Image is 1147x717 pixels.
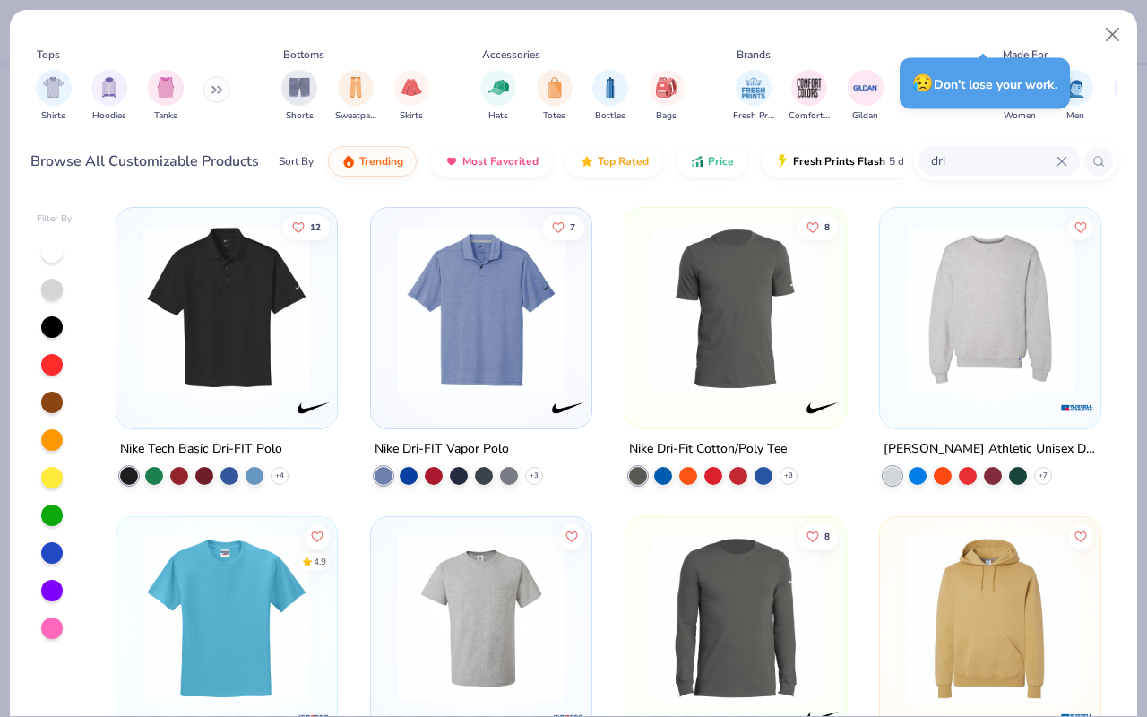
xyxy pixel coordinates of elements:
[91,70,127,123] div: filter for Hoodies
[134,535,319,702] img: 8c8d2adc-8df3-436c-a955-f6d48eb76061
[733,109,774,123] span: Fresh Prints
[912,72,934,95] span: 😥
[737,47,771,63] div: Brands
[389,226,573,393] img: d79415a8-d413-457b-83c5-62cd35d6f1f7
[1039,471,1048,481] span: + 7
[740,74,767,101] img: Fresh Prints Image
[306,523,331,549] button: Like
[775,154,789,168] img: flash.gif
[898,226,1082,393] img: 3d713fe4-b7d9-4547-a371-bdfdb5d66d7b
[798,214,839,239] button: Like
[852,109,878,123] span: Gildan
[346,77,366,98] img: Sweatpants Image
[762,146,969,177] button: Fresh Prints Flash5 day delivery
[824,531,830,540] span: 8
[120,438,282,461] div: Nike Tech Basic Dri-FIT Polo
[733,70,774,123] button: filter button
[733,70,774,123] div: filter for Fresh Prints
[798,523,839,549] button: Like
[530,471,539,481] span: + 3
[789,109,830,123] span: Comfort Colors
[643,226,828,393] img: 440f2f00-9b3f-45c2-8006-22bf9dde15b4
[784,471,793,481] span: + 3
[852,74,879,101] img: Gildan Image
[482,47,540,63] div: Accessories
[335,109,376,123] span: Sweatpants
[649,70,685,123] button: filter button
[889,151,955,172] span: 5 day delivery
[827,226,1012,393] img: c52030de-b834-41a0-b204-76f82acc6ed9
[643,535,828,702] img: 6c964edf-049b-4bd2-8aa7-4d6a2a4c8381
[401,77,422,98] img: Skirts Image
[1096,18,1130,52] button: Close
[341,154,356,168] img: trending.gif
[1004,109,1036,123] span: Women
[580,154,594,168] img: TopRated.gif
[1068,523,1093,549] button: Like
[279,153,314,169] div: Sort By
[537,70,573,123] button: filter button
[488,109,508,123] span: Hats
[36,70,72,123] button: filter button
[154,109,177,123] span: Tanks
[431,146,552,177] button: Most Favorited
[286,109,314,123] span: Shorts
[805,390,841,426] img: Nike logo
[389,535,573,702] img: 7fe0ff40-50c5-4b13-a68a-6735e4fa6c6a
[884,438,1097,461] div: [PERSON_NAME] Athletic Unisex Dri-Power® Crewneck Sweatshirt
[656,109,677,123] span: Bags
[375,438,509,461] div: Nike Dri-FIT Vapor Polo
[36,70,72,123] div: filter for Shirts
[43,77,64,98] img: Shirts Image
[393,70,429,123] div: filter for Skirts
[156,77,176,98] img: Tanks Image
[570,222,575,231] span: 7
[848,70,884,123] div: filter for Gildan
[545,77,565,98] img: Totes Image
[480,70,516,123] div: filter for Hats
[1065,77,1085,98] img: Men Image
[91,70,127,123] button: filter button
[1003,47,1048,63] div: Made For
[543,109,565,123] span: Totes
[480,70,516,123] button: filter button
[444,154,459,168] img: most_fav.gif
[99,77,119,98] img: Hoodies Image
[824,222,830,231] span: 8
[148,70,184,123] div: filter for Tanks
[311,222,322,231] span: 12
[559,523,584,549] button: Like
[656,77,676,98] img: Bags Image
[41,109,65,123] span: Shirts
[543,214,584,239] button: Like
[649,70,685,123] div: filter for Bags
[1058,390,1094,426] img: Russell Athletic logo
[537,70,573,123] div: filter for Totes
[289,77,310,98] img: Shorts Image
[283,47,324,63] div: Bottoms
[1057,70,1093,123] div: filter for Men
[789,70,830,123] button: filter button
[462,154,539,168] span: Most Favorited
[566,146,662,177] button: Top Rated
[573,226,758,393] img: a5769be8-9217-4e8c-8079-cd293d0226e7
[134,226,319,393] img: 64756ea5-4699-42a2-b186-d8e4593bce77
[328,146,417,177] button: Trending
[281,70,317,123] button: filter button
[335,70,376,123] div: filter for Sweatpants
[848,70,884,123] button: filter button
[335,70,376,123] button: filter button
[296,390,332,426] img: Nike logo
[827,535,1012,702] img: 4da6c164-13e1-4f5c-a242-5fd76ae1e2df
[1057,70,1093,123] button: filter button
[573,535,758,702] img: 27618999-f9aa-47d9-8fc3-74680630ac37
[793,154,885,168] span: Fresh Prints Flash
[30,151,259,172] div: Browse All Customizable Products
[595,109,625,123] span: Bottles
[550,390,586,426] img: Nike logo
[598,154,649,168] span: Top Rated
[677,146,747,177] button: Price
[789,70,830,123] div: filter for Comfort Colors
[1068,214,1093,239] button: Like
[629,438,787,461] div: Nike Dri-Fit Cotton/Poly Tee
